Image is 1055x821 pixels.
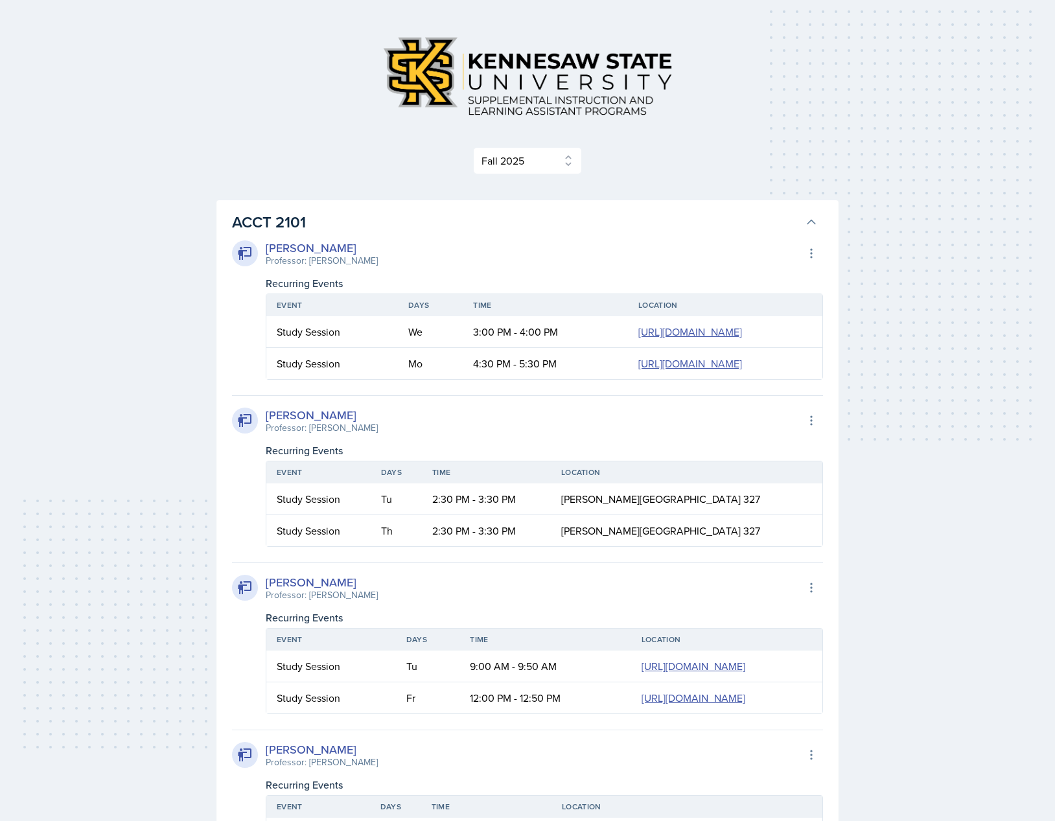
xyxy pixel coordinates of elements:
[266,588,378,602] div: Professor: [PERSON_NAME]
[277,491,360,507] div: Study Session
[266,461,371,483] th: Event
[371,461,422,483] th: Days
[266,777,823,792] div: Recurring Events
[642,691,745,705] a: [URL][DOMAIN_NAME]
[277,690,386,706] div: Study Session
[638,325,742,339] a: [URL][DOMAIN_NAME]
[398,316,463,348] td: We
[229,208,820,237] button: ACCT 2101
[421,796,552,818] th: Time
[551,796,822,818] th: Location
[422,515,551,546] td: 2:30 PM - 3:30 PM
[463,316,628,348] td: 3:00 PM - 4:00 PM
[422,483,551,515] td: 2:30 PM - 3:30 PM
[631,629,822,651] th: Location
[463,294,628,316] th: Time
[372,26,683,126] img: Kennesaw State University
[266,610,823,625] div: Recurring Events
[371,515,422,546] td: Th
[266,756,378,769] div: Professor: [PERSON_NAME]
[232,211,800,234] h3: ACCT 2101
[277,356,388,371] div: Study Session
[459,682,631,713] td: 12:00 PM - 12:50 PM
[266,406,378,424] div: [PERSON_NAME]
[266,629,396,651] th: Event
[396,651,460,682] td: Tu
[561,492,760,506] span: [PERSON_NAME][GEOGRAPHIC_DATA] 327
[398,294,463,316] th: Days
[266,275,823,291] div: Recurring Events
[277,523,360,538] div: Study Session
[396,629,460,651] th: Days
[551,461,822,483] th: Location
[463,348,628,379] td: 4:30 PM - 5:30 PM
[642,659,745,673] a: [URL][DOMAIN_NAME]
[266,239,378,257] div: [PERSON_NAME]
[266,573,378,591] div: [PERSON_NAME]
[422,461,551,483] th: Time
[370,796,421,818] th: Days
[638,356,742,371] a: [URL][DOMAIN_NAME]
[266,796,370,818] th: Event
[266,254,378,268] div: Professor: [PERSON_NAME]
[628,294,822,316] th: Location
[371,483,422,515] td: Tu
[266,443,823,458] div: Recurring Events
[398,348,463,379] td: Mo
[277,324,388,340] div: Study Session
[277,658,386,674] div: Study Session
[266,421,378,435] div: Professor: [PERSON_NAME]
[396,682,460,713] td: Fr
[266,741,378,758] div: [PERSON_NAME]
[459,629,631,651] th: Time
[459,651,631,682] td: 9:00 AM - 9:50 AM
[266,294,398,316] th: Event
[561,524,760,538] span: [PERSON_NAME][GEOGRAPHIC_DATA] 327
